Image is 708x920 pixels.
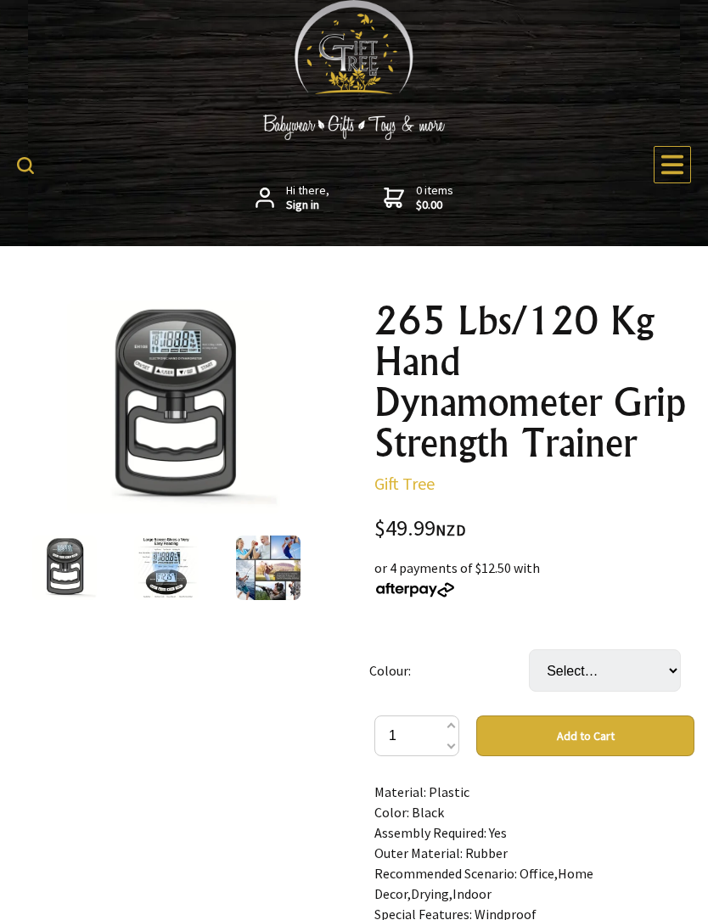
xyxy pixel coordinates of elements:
[369,625,530,715] td: Colour:
[286,183,329,213] span: Hi there,
[374,473,435,494] a: Gift Tree
[236,536,301,600] img: 265 Lbs/120 Kg Hand Dynamometer Grip Strength Trainer
[286,198,329,213] strong: Sign in
[256,183,329,213] a: Hi there,Sign in
[134,536,199,600] img: 265 Lbs/120 Kg Hand Dynamometer Grip Strength Trainer
[374,518,694,541] div: $49.99
[374,582,456,597] img: Afterpay
[227,115,481,140] img: Babywear - Gifts - Toys & more
[374,558,694,598] div: or 4 payments of $12.50 with
[17,157,34,174] img: product search
[67,300,280,513] img: 265 Lbs/120 Kg Hand Dynamometer Grip Strength Trainer
[32,536,97,600] img: 265 Lbs/120 Kg Hand Dynamometer Grip Strength Trainer
[435,520,466,540] span: NZD
[384,183,453,213] a: 0 items$0.00
[416,198,453,213] strong: $0.00
[476,715,694,756] button: Add to Cart
[374,300,694,463] h1: 265 Lbs/120 Kg Hand Dynamometer Grip Strength Trainer
[416,182,453,213] span: 0 items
